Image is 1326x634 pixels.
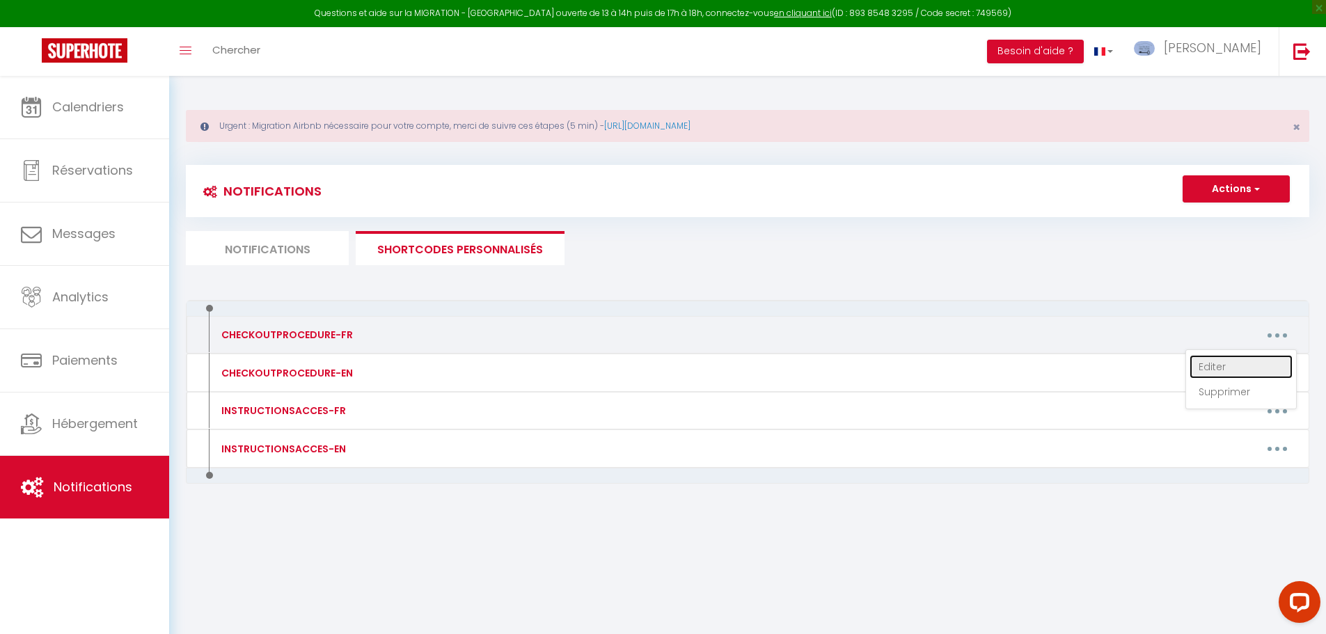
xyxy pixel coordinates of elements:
span: Hébergement [52,415,138,432]
a: Chercher [202,27,271,76]
img: ... [1134,41,1155,56]
img: logout [1293,42,1311,60]
span: Messages [52,225,116,242]
a: Supprimer [1190,380,1293,404]
a: en cliquant ici [774,7,832,19]
a: ... [PERSON_NAME] [1123,27,1279,76]
div: INSTRUCTIONSACCES-EN [218,441,346,457]
div: Urgent : Migration Airbnb nécessaire pour votre compte, merci de suivre ces étapes (5 min) - [186,110,1309,142]
a: Editer [1190,355,1293,379]
div: CHECKOUTPROCEDURE-EN [218,365,353,381]
span: [PERSON_NAME] [1164,39,1261,56]
span: Réservations [52,161,133,179]
div: INSTRUCTIONSACCES-FR [218,403,346,418]
span: Calendriers [52,98,124,116]
span: Analytics [52,288,109,306]
li: SHORTCODES PERSONNALISÉS [356,231,565,265]
button: Close [1293,121,1300,134]
span: Chercher [212,42,260,57]
iframe: LiveChat chat widget [1268,576,1326,634]
div: CHECKOUTPROCEDURE-FR [218,327,353,342]
img: Super Booking [42,38,127,63]
span: Paiements [52,351,118,369]
span: × [1293,118,1300,136]
li: Notifications [186,231,349,265]
h3: Notifications [196,175,322,207]
span: Notifications [54,478,132,496]
button: Besoin d'aide ? [987,40,1084,63]
button: Actions [1183,175,1290,203]
a: [URL][DOMAIN_NAME] [604,120,690,132]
